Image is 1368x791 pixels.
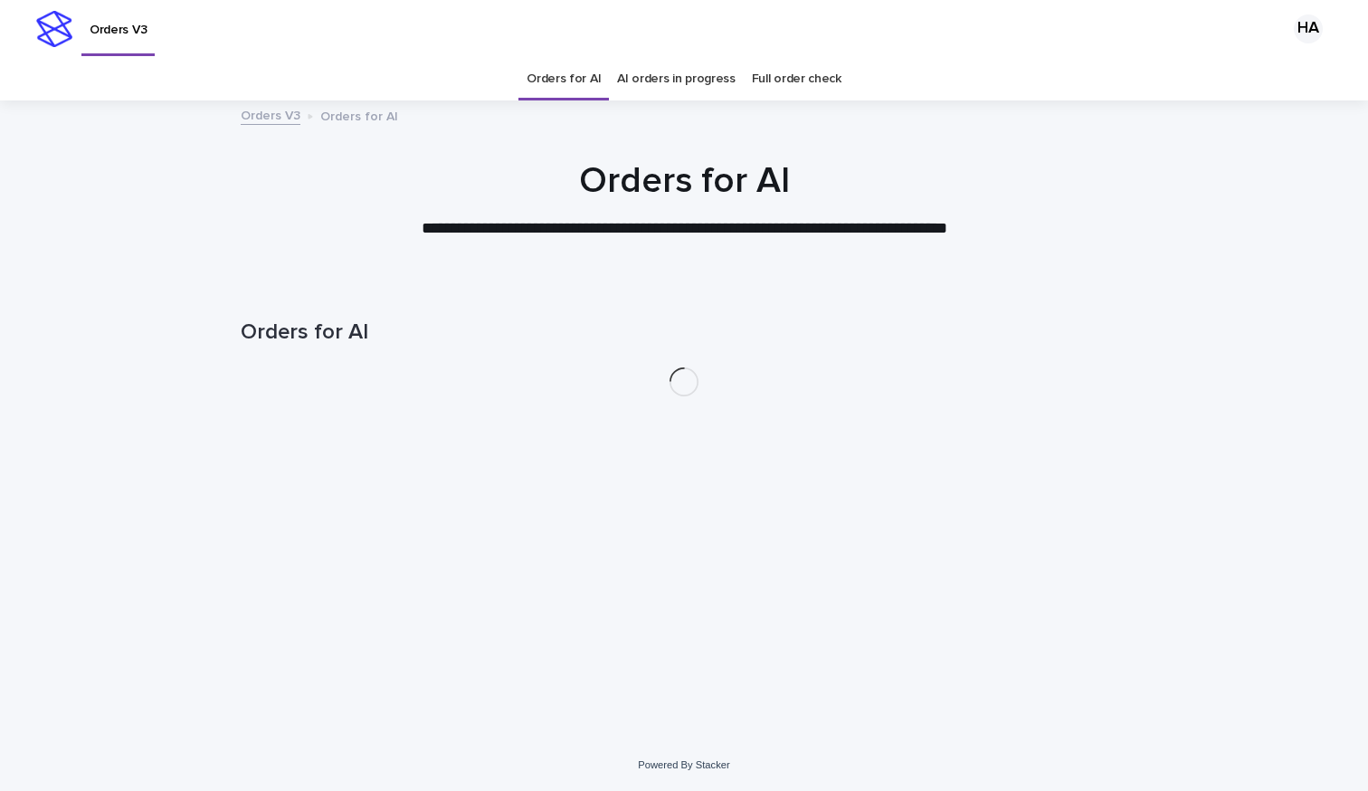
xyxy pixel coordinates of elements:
div: HA [1294,14,1323,43]
a: Orders for AI [527,58,601,100]
a: Powered By Stacker [638,759,729,770]
a: AI orders in progress [617,58,736,100]
a: Full order check [752,58,841,100]
p: Orders for AI [320,105,398,125]
h1: Orders for AI [241,159,1127,203]
h1: Orders for AI [241,319,1127,346]
a: Orders V3 [241,104,300,125]
img: stacker-logo-s-only.png [36,11,72,47]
